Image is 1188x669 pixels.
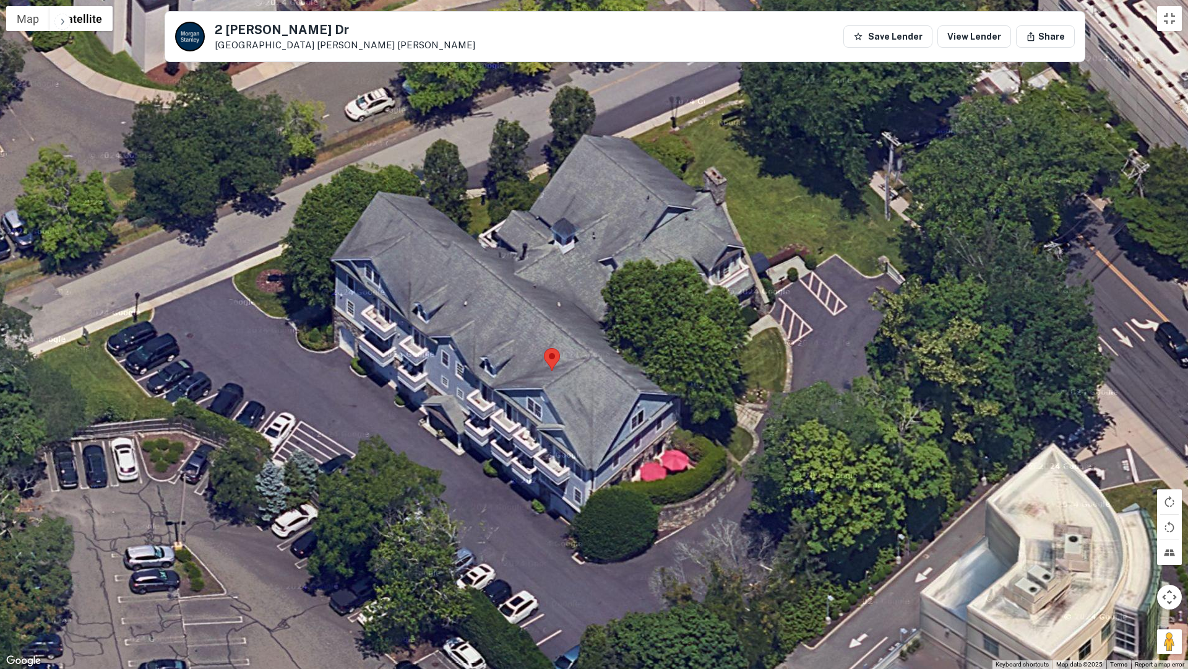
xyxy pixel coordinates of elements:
[937,25,1011,48] a: View Lender
[1126,570,1188,629] iframe: Chat Widget
[843,25,932,48] button: Save Lender
[1016,25,1075,48] button: Share
[317,40,475,50] a: [PERSON_NAME] [PERSON_NAME]
[215,40,475,51] p: [GEOGRAPHIC_DATA]
[215,24,475,36] h5: 2 [PERSON_NAME] Dr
